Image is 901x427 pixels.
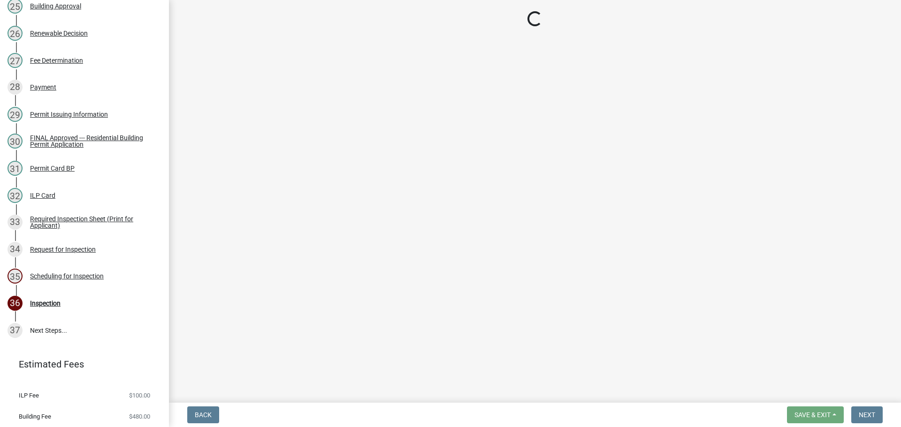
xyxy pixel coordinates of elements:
span: Building Fee [19,413,51,420]
div: 31 [8,161,23,176]
div: Permit Card BP [30,165,75,172]
div: 33 [8,215,23,230]
span: Back [195,411,212,419]
span: Next [859,411,875,419]
div: 29 [8,107,23,122]
div: Scheduling for Inspection [30,273,104,279]
span: Save & Exit [794,411,831,419]
div: 26 [8,26,23,41]
div: 35 [8,269,23,284]
span: $480.00 [129,413,150,420]
div: 30 [8,134,23,149]
div: Required Inspection Sheet (Print for Applicant) [30,216,154,229]
div: Permit Issuing Information [30,111,108,118]
div: Building Approval [30,3,81,9]
div: 36 [8,296,23,311]
div: 34 [8,242,23,257]
span: ILP Fee [19,392,39,398]
div: Fee Determination [30,57,83,64]
div: 37 [8,323,23,338]
button: Next [851,406,883,423]
button: Back [187,406,219,423]
div: FINAL Approved --- Residential Building Permit Application [30,135,154,148]
div: Request for Inspection [30,246,96,253]
button: Save & Exit [787,406,844,423]
div: 27 [8,53,23,68]
div: 32 [8,188,23,203]
a: Estimated Fees [8,355,154,374]
div: 28 [8,80,23,95]
div: Payment [30,84,56,90]
span: $100.00 [129,392,150,398]
div: ILP Card [30,192,55,199]
div: Renewable Decision [30,30,88,37]
div: Inspection [30,300,61,307]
